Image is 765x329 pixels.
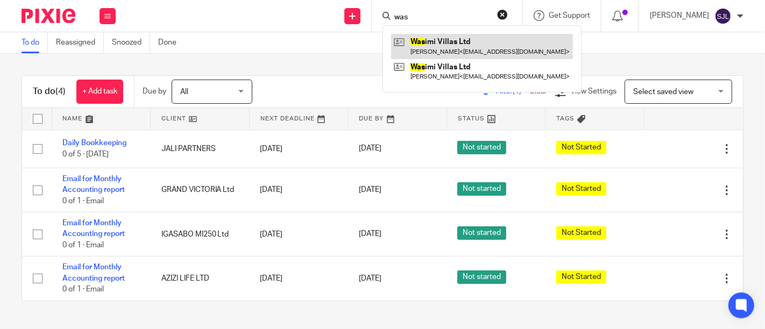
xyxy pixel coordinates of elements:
[359,145,381,153] span: [DATE]
[556,141,606,154] span: Not Started
[249,212,348,256] td: [DATE]
[158,32,185,53] a: Done
[457,226,506,240] span: Not started
[151,212,250,256] td: IGASABO MI250 Ltd
[556,182,606,196] span: Not Started
[714,8,732,25] img: svg%3E
[556,226,606,240] span: Not Started
[56,32,104,53] a: Reassigned
[55,87,66,96] span: (4)
[249,168,348,212] td: [DATE]
[359,231,381,238] span: [DATE]
[112,32,150,53] a: Snoozed
[151,130,250,168] td: JALI PARTNERS
[62,197,104,205] span: 0 of 1 · Email
[22,9,75,23] img: Pixie
[62,219,125,238] a: Email for Monthly Accounting report
[549,12,590,19] span: Get Support
[151,168,250,212] td: GRAND VICTORIA Ltd
[359,275,381,282] span: [DATE]
[22,32,48,53] a: To do
[62,263,125,282] a: Email for Monthly Accounting report
[62,285,104,293] span: 0 of 1 · Email
[249,256,348,301] td: [DATE]
[633,88,693,96] span: Select saved view
[249,130,348,168] td: [DATE]
[457,141,506,154] span: Not started
[62,151,109,158] span: 0 of 5 · [DATE]
[151,256,250,301] td: AZIZI LIFE LTD
[33,86,66,97] h1: To do
[497,9,508,20] button: Clear
[457,270,506,284] span: Not started
[143,86,166,97] p: Due by
[359,186,381,194] span: [DATE]
[62,175,125,194] a: Email for Monthly Accounting report
[180,88,188,96] span: All
[556,116,575,121] span: Tags
[62,241,104,249] span: 0 of 1 · Email
[570,88,617,95] span: View Settings
[556,270,606,284] span: Not Started
[457,182,506,196] span: Not started
[76,80,123,104] a: + Add task
[650,10,709,21] p: [PERSON_NAME]
[393,13,490,23] input: Search
[62,139,126,147] a: Daily Bookkeeping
